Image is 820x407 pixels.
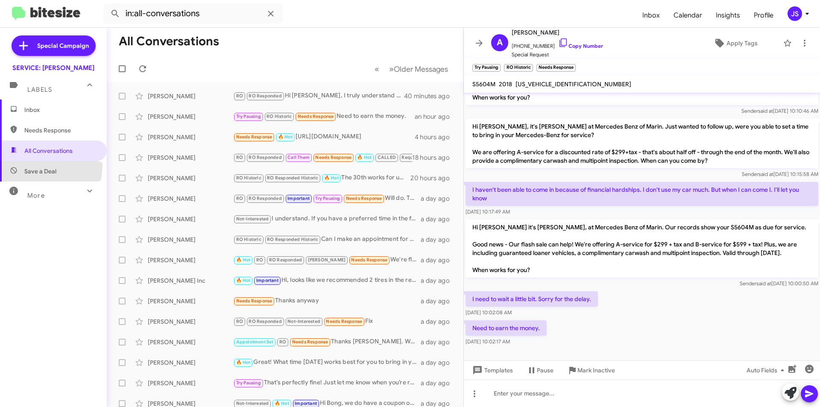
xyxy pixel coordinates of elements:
span: Mark Inactive [577,363,615,378]
span: Important [256,278,278,283]
span: said at [758,171,773,177]
span: 🔥 Hot [236,360,251,365]
div: Will do. Thank you! [233,193,421,203]
span: Not-Interested [287,319,320,324]
span: RO [236,93,243,99]
div: Can I make an appointment for you? [233,234,421,244]
div: I understand. If you have a preferred time in the future or any questions about services, feel fr... [233,214,421,224]
div: [PERSON_NAME] please call me back [PHONE_NUMBER] thank you [233,152,412,162]
span: More [27,192,45,199]
div: Thanks [PERSON_NAME]. We appreciate the tire repair. However the tires were fairly new from you a... [233,337,421,347]
p: Hi [PERSON_NAME], it's [PERSON_NAME] at Mercedes Benz of Marin. Just wanted to follow up, were yo... [466,119,818,168]
span: Requested Advisor Assist [401,155,458,160]
span: Needs Response [351,257,387,263]
span: CALLED [378,155,396,160]
span: RO Responded [249,93,281,99]
span: Not-Interested [236,216,269,222]
span: 2018 [499,80,512,88]
span: said at [758,108,773,114]
small: RO Historic [504,64,533,72]
div: Great! What time [DATE] works best for you to bring in your vehicle for service? [233,357,421,367]
nav: Page navigation example [370,60,453,78]
span: RO Responded Historic [267,237,318,242]
button: Previous [369,60,384,78]
button: Pause [520,363,560,378]
span: [DATE] 10:17:49 AM [466,208,510,215]
div: a day ago [421,358,457,367]
span: RO [236,319,243,324]
div: [PERSON_NAME] [148,297,233,305]
span: Try Pausing [236,114,261,119]
span: Call Them [287,155,310,160]
a: Insights [709,3,747,28]
span: Needs Response [292,339,328,345]
div: 20 hours ago [410,174,457,182]
span: 🔥 Hot [278,134,293,140]
span: 🔥 Hot [324,175,339,181]
div: a day ago [421,338,457,346]
div: [PERSON_NAME] [148,256,233,264]
span: RO Responded [249,319,281,324]
span: Special Request [512,50,603,59]
div: a day ago [421,297,457,305]
input: Search [103,3,283,24]
span: RO [236,196,243,201]
div: [PERSON_NAME] Inc [148,276,233,285]
div: [PERSON_NAME] [148,379,233,387]
span: S5604M [472,80,495,88]
span: Needs Response [298,114,334,119]
div: Fix [233,316,421,326]
div: a day ago [421,215,457,223]
div: [PERSON_NAME] [148,317,233,326]
a: Special Campaign [12,35,96,56]
span: Special Campaign [37,41,89,50]
span: Needs Response [236,134,272,140]
span: RO Historic [236,175,261,181]
span: 🔥 Hot [275,401,289,406]
div: We're flying back to [GEOGRAPHIC_DATA] and leaving the car here, so it won't be used much. So pro... [233,255,421,265]
span: [DATE] 10:02:08 AM [466,309,512,316]
small: Try Pausing [472,64,501,72]
div: SERVICE: [PERSON_NAME] [12,64,94,72]
span: Sender [DATE] 10:00:50 AM [740,280,818,287]
button: Auto Fields [740,363,794,378]
div: a day ago [421,194,457,203]
span: RO Responded Historic [267,175,318,181]
p: Hi [PERSON_NAME] it's [PERSON_NAME], at Mercedes Benz of Marin. Our records show your S5604M as d... [466,220,818,278]
span: Try Pausing [236,380,261,386]
div: Hi, looks like we recommended 2 tires in the red. I can offer $91.00 ~ off 2 tires , total w/labo... [233,275,421,285]
span: « [375,64,379,74]
span: All Conversations [24,146,73,155]
span: Older Messages [394,64,448,74]
p: I need to wait a little bit. Sorry for the delay. [466,291,598,307]
span: 🔥 Hot [236,257,251,263]
span: RO Historic [266,114,292,119]
span: 🔥 Hot [357,155,372,160]
div: a day ago [421,256,457,264]
span: Important [295,401,317,406]
span: Needs Response [24,126,97,135]
a: Inbox [635,3,667,28]
span: RO [256,257,263,263]
span: RO [279,339,286,345]
span: Needs Response [315,155,351,160]
button: Mark Inactive [560,363,622,378]
p: I haven't been able to come in because of financial hardships. I don't use my car much. But when ... [466,182,818,206]
div: [PERSON_NAME] [148,153,233,162]
p: Need to earn the money. [466,320,547,336]
div: [PERSON_NAME] [148,358,233,367]
div: 40 minutes ago [405,92,457,100]
div: [PERSON_NAME] [148,92,233,100]
span: Apply Tags [726,35,758,51]
div: That’s perfectly fine! Just let me know when you’re ready, and we can schedule your appointment. [233,378,421,388]
span: Templates [471,363,513,378]
button: JS [780,6,811,21]
span: Labels [27,86,52,94]
a: Profile [747,3,780,28]
span: Inbox [24,105,97,114]
span: RO Responded [249,155,281,160]
span: RO Responded [249,196,281,201]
